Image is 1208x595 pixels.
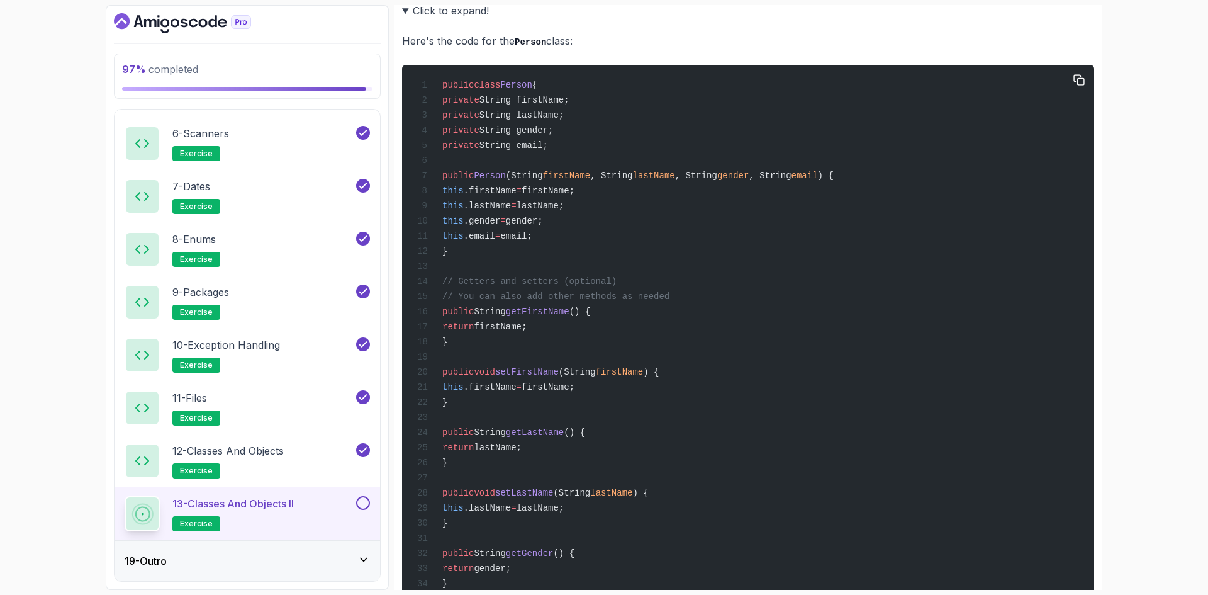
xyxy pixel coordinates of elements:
span: this [442,201,464,211]
span: public [442,428,474,438]
p: 7 - Dates [172,179,210,194]
span: gender [717,171,749,181]
span: exercise [180,519,213,529]
p: Here's the code for the class: [402,32,1094,50]
p: 11 - Files [172,390,207,405]
span: (String [553,488,590,498]
span: = [500,216,505,226]
p: 12 - Classes and Objects [172,443,284,458]
span: class [474,80,500,90]
span: // You can also add other methods as needed [442,292,669,302]
span: { [532,80,537,90]
button: 13-Classes and Objects IIexercise [125,496,370,531]
button: 11-Filesexercise [125,390,370,426]
span: this [442,216,464,226]
span: firstName [543,171,591,181]
span: Person [474,171,505,181]
span: email; [500,231,532,241]
span: void [474,488,495,498]
span: .gender [464,216,501,226]
p: 8 - Enums [172,232,216,247]
span: public [442,488,474,498]
span: public [442,171,474,181]
h3: 19 - Outro [125,553,167,569]
span: String email; [479,140,548,150]
span: exercise [180,466,213,476]
span: exercise [180,360,213,370]
span: = [495,231,500,241]
span: , String [675,171,717,181]
span: = [511,201,516,211]
span: () { [569,307,591,317]
span: String gender; [479,125,554,135]
span: lastName; [517,503,564,513]
button: 9-Packagesexercise [125,285,370,320]
span: } [442,518,447,528]
span: public [442,307,474,317]
span: getLastName [506,428,564,438]
button: 19-Outro [115,541,380,581]
span: (String [559,367,596,377]
span: getFirstName [506,307,569,317]
span: setFirstName [495,367,559,377]
p: 13 - Classes and Objects II [172,496,294,511]
span: String lastName; [479,110,564,120]
span: () { [564,428,585,438]
span: lastName; [517,201,564,211]
span: = [511,503,516,513]
span: exercise [180,254,213,264]
span: , String [749,171,791,181]
button: 12-Classes and Objectsexercise [125,443,370,479]
span: String [474,548,505,558]
span: gender; [474,564,511,574]
span: } [442,458,447,468]
span: // Getters and setters (optional) [442,276,617,286]
span: , String [590,171,632,181]
span: } [442,579,447,589]
span: lastName [632,171,674,181]
span: getGender [506,548,554,558]
span: exercise [180,307,213,317]
span: lastName [590,488,632,498]
span: return [442,322,474,332]
span: setLastName [495,488,553,498]
button: 6-Scannersexercise [125,126,370,161]
span: .lastName [464,503,512,513]
span: private [442,95,479,105]
span: private [442,110,479,120]
button: 8-Enumsexercise [125,232,370,267]
span: return [442,564,474,574]
span: firstName; [522,382,574,392]
span: public [442,80,474,90]
span: completed [122,63,198,76]
span: firstName; [522,186,574,196]
span: public [442,548,474,558]
span: String [474,307,505,317]
a: Dashboard [114,13,280,33]
p: 10 - Exception Handling [172,337,280,353]
span: this [442,382,464,392]
button: 10-Exception Handlingexercise [125,337,370,373]
code: Person [515,37,546,47]
span: Person [500,80,532,90]
span: ) { [643,367,659,377]
summary: Click to expand! [402,2,1094,20]
p: 6 - Scanners [172,126,229,141]
span: 97 % [122,63,146,76]
span: exercise [180,413,213,423]
span: ) { [818,171,834,181]
span: this [442,503,464,513]
span: ) { [632,488,648,498]
span: this [442,186,464,196]
span: exercise [180,201,213,212]
span: = [517,186,522,196]
span: = [517,382,522,392]
span: void [474,367,495,377]
span: } [442,337,447,347]
span: .email [464,231,495,241]
span: lastName; [474,443,522,453]
span: (String [506,171,543,181]
span: private [442,125,479,135]
p: 9 - Packages [172,285,229,300]
span: gender; [506,216,543,226]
